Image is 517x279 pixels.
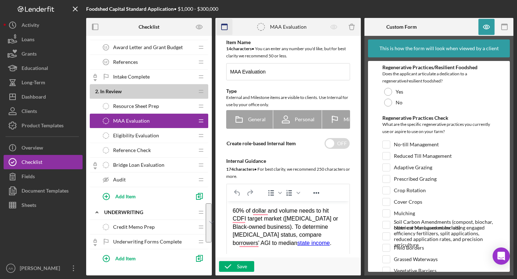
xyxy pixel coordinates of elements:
[394,221,496,228] label: Soil Carbon Amendments (compost, biochar, other carbon based materials)
[104,46,108,49] tspan: 11
[4,261,83,275] button: AA[PERSON_NAME]
[22,104,37,120] div: Clients
[4,155,83,169] button: Checklist
[115,251,136,265] div: Add Item
[115,189,136,203] div: Add Item
[95,88,99,94] span: 2 .
[265,188,283,198] div: Bullet list
[394,233,496,240] label: Nutrient Management including engaged efficiency fertilizers, split applications, reduced applica...
[226,166,350,180] div: For best clarity, we recommend 250 characters or more.
[237,261,247,272] div: Save
[382,115,496,121] div: Regenerative Practices Check
[226,45,350,60] div: You can enter any number you'd like, but for best clarity we recommend 50 or less.
[104,271,194,277] div: Closing
[4,104,83,118] a: Clients
[382,70,496,85] div: Does the applicant articulate a dedication to a regenerative/resilient foodshed?
[231,188,243,198] button: Undo
[113,103,159,109] span: Resource Sheet Prep
[226,94,350,108] div: External and Milestone items are visible to clients. Use Internal for use by your office only.
[226,158,350,164] div: Internal Guidance
[226,88,350,94] div: Type
[22,169,35,185] div: Fields
[394,164,432,171] label: Adaptive Grazing
[394,152,452,160] label: Reduced Till Management
[382,121,496,137] div: What are the specific regenerative practices you currently use or aspire to use on your farm?
[22,61,48,77] div: Educational
[4,61,83,75] button: Educational
[113,177,126,183] span: Audit
[226,39,350,45] div: Item Name
[22,118,64,134] div: Product Templates
[394,198,422,205] label: Cover Crops
[4,198,83,212] button: Sheets
[394,141,439,148] label: No-till Management
[394,267,437,274] label: Vegetative Barriers
[493,247,510,265] div: Open Intercom Messenger
[394,256,438,263] label: Grassed Waterways
[97,251,190,265] button: Add Item
[139,24,159,30] b: Checklist
[244,188,256,198] button: Redo
[4,32,83,47] button: Loans
[113,74,150,80] span: Intake Complete
[396,89,403,95] label: Yes
[22,198,36,214] div: Sheets
[97,189,190,203] button: Add Item
[86,6,218,12] div: • $1,000 - $300,000
[9,266,13,270] text: AA
[113,162,164,168] span: Bridge Loan Evaluation
[22,32,34,48] div: Loans
[270,24,307,30] div: MAA Evaluation
[310,188,322,198] button: Reveal or hide additional toolbar items
[113,239,182,245] span: Underwriting Forms Complete
[382,65,496,70] div: Regenerative Practices/Resilient Foodshed
[113,44,183,50] span: Award Letter and Grant Budget
[4,141,83,155] button: Overview
[113,59,138,65] span: References
[100,88,122,94] span: In Review
[22,184,69,200] div: Document Templates
[283,188,301,198] div: Numbered list
[104,209,194,215] div: Underwriting
[113,224,155,230] span: Credit Memo Prep
[22,18,39,34] div: Activity
[394,244,424,251] label: Field Borders
[4,118,83,133] button: Product Templates
[4,18,83,32] button: Activity
[4,75,83,90] button: Long-Term
[295,117,315,122] span: Personal
[344,117,366,122] span: Milestone
[226,46,254,51] b: 14 character s •
[4,47,83,61] button: Grants
[394,175,437,183] label: Prescribed Grazing
[22,75,45,91] div: Long-Term
[113,118,150,124] span: MAA Evaluation
[394,187,426,194] label: Crop Rotation
[394,210,415,217] label: Mulching
[4,90,83,104] a: Dashboard
[386,24,417,30] b: Custom Form
[113,133,159,138] span: Eligibility Evaluation
[227,140,296,146] label: Create role-based Internal Item
[86,6,174,12] b: Foodshed Capital Standard Application
[396,100,402,105] label: No
[4,184,83,198] button: Document Templates
[22,155,42,171] div: Checklist
[219,261,254,272] button: Save
[113,147,151,153] span: Reference Check
[379,39,499,57] div: This is how the form will look when viewed by a client
[18,261,65,277] div: [PERSON_NAME]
